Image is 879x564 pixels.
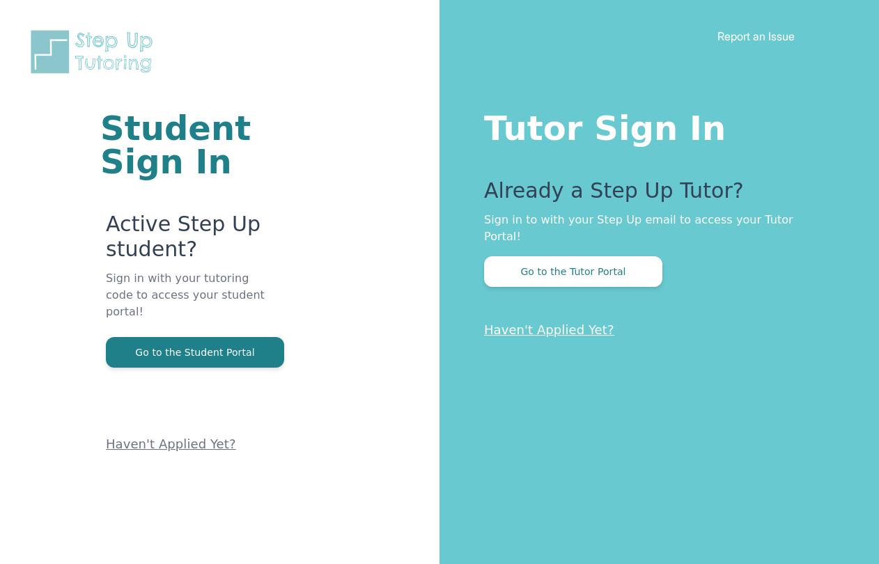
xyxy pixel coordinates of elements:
a: Go to the Student Portal [106,345,284,359]
button: Go to the Tutor Portal [484,256,662,287]
h1: Tutor Sign In [484,106,823,145]
button: Go to the Student Portal [106,337,284,368]
a: Haven't Applied Yet? [484,322,614,337]
a: Go to the Tutor Portal [484,265,662,278]
h1: Student Sign In [100,111,272,178]
p: Sign in to with your Step Up email to access your Tutor Portal! [484,212,823,245]
p: Already a Step Up Tutor? [484,178,823,212]
p: Active Step Up student? [106,212,272,270]
img: Step Up Tutoring horizontal logo [28,28,162,76]
a: Report an Issue [717,29,795,43]
a: Haven't Applied Yet? [106,437,236,451]
p: Sign in with your tutoring code to access your student portal! [106,270,272,337]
